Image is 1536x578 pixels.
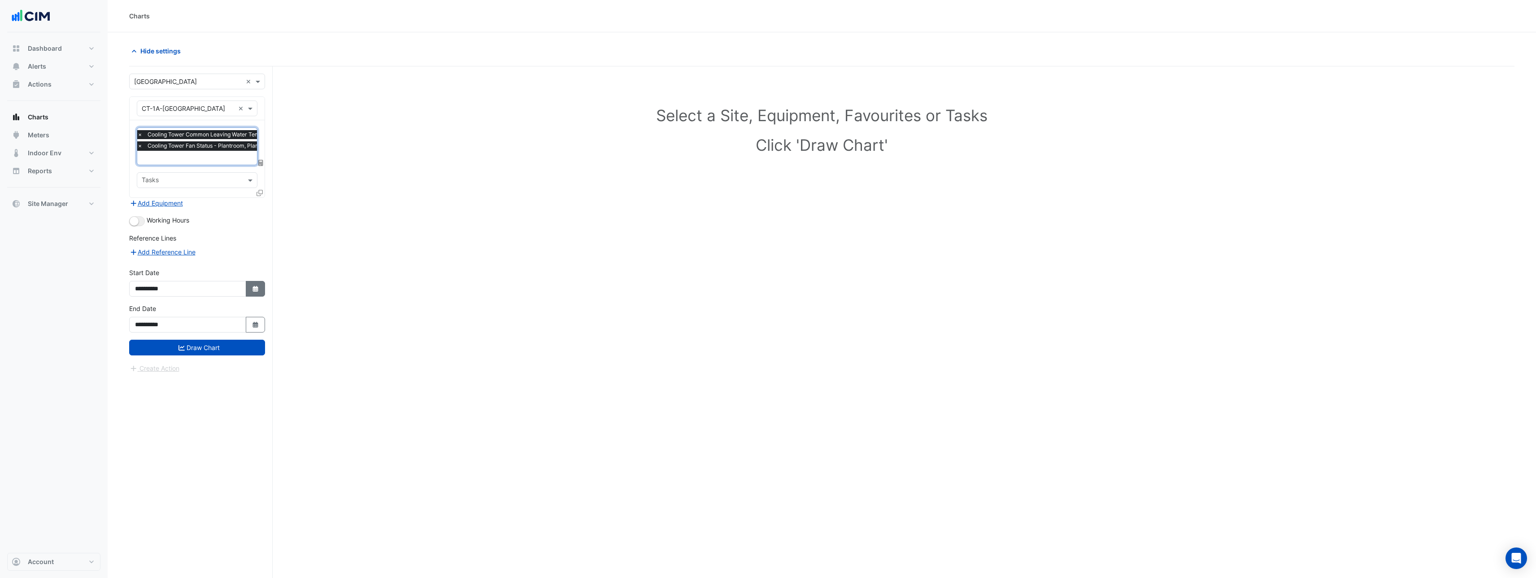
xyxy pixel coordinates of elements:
[129,268,159,277] label: Start Date
[12,131,21,140] app-icon: Meters
[7,126,100,144] button: Meters
[136,130,144,139] span: ×
[28,131,49,140] span: Meters
[129,363,180,371] app-escalated-ticket-create-button: Please draw the charts first
[1506,547,1527,569] div: Open Intercom Messenger
[7,162,100,180] button: Reports
[257,189,263,197] span: Clone Favourites and Tasks from this Equipment to other Equipment
[149,136,1495,154] h1: Click 'Draw Chart'
[12,80,21,89] app-icon: Actions
[28,166,52,175] span: Reports
[145,130,342,139] span: Cooling Tower Common Leaving Water Temperature - Plantroom, Common
[147,216,189,224] span: Working Hours
[28,80,52,89] span: Actions
[7,75,100,93] button: Actions
[140,46,181,56] span: Hide settings
[12,44,21,53] app-icon: Dashboard
[129,11,150,21] div: Charts
[129,198,183,208] button: Add Equipment
[129,304,156,313] label: End Date
[246,77,253,86] span: Clear
[7,57,100,75] button: Alerts
[7,553,100,571] button: Account
[12,113,21,122] app-icon: Charts
[238,104,246,113] span: Clear
[7,108,100,126] button: Charts
[12,62,21,71] app-icon: Alerts
[252,321,260,328] fa-icon: Select Date
[7,39,100,57] button: Dashboard
[136,141,144,150] span: ×
[7,195,100,213] button: Site Manager
[149,106,1495,125] h1: Select a Site, Equipment, Favourites or Tasks
[12,199,21,208] app-icon: Site Manager
[7,144,100,162] button: Indoor Env
[28,62,46,71] span: Alerts
[145,141,276,150] span: Cooling Tower Fan Status - Plantroom, Plantroom
[11,7,51,25] img: Company Logo
[28,113,48,122] span: Charts
[129,340,265,355] button: Draw Chart
[129,43,187,59] button: Hide settings
[12,166,21,175] app-icon: Reports
[28,44,62,53] span: Dashboard
[252,285,260,293] fa-icon: Select Date
[129,247,196,257] button: Add Reference Line
[129,233,176,243] label: Reference Lines
[12,149,21,158] app-icon: Indoor Env
[140,175,159,187] div: Tasks
[28,199,68,208] span: Site Manager
[257,159,265,166] span: Choose Function
[28,557,54,566] span: Account
[28,149,61,158] span: Indoor Env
